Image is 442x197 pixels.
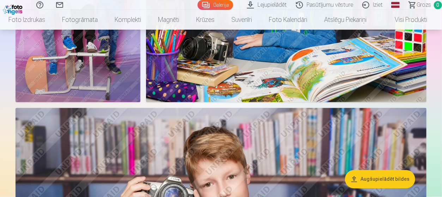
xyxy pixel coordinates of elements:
[54,10,106,30] a: Fotogrāmata
[150,10,188,30] a: Magnēti
[316,10,375,30] a: Atslēgu piekariņi
[3,3,24,15] img: /fa1
[106,10,150,30] a: Komplekti
[188,10,223,30] a: Krūzes
[375,10,436,30] a: Visi produkti
[223,10,260,30] a: Suvenīri
[260,10,316,30] a: Foto kalendāri
[434,1,442,9] span: 0
[417,1,431,9] span: Grozs
[345,170,415,189] button: Augšupielādēt bildes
